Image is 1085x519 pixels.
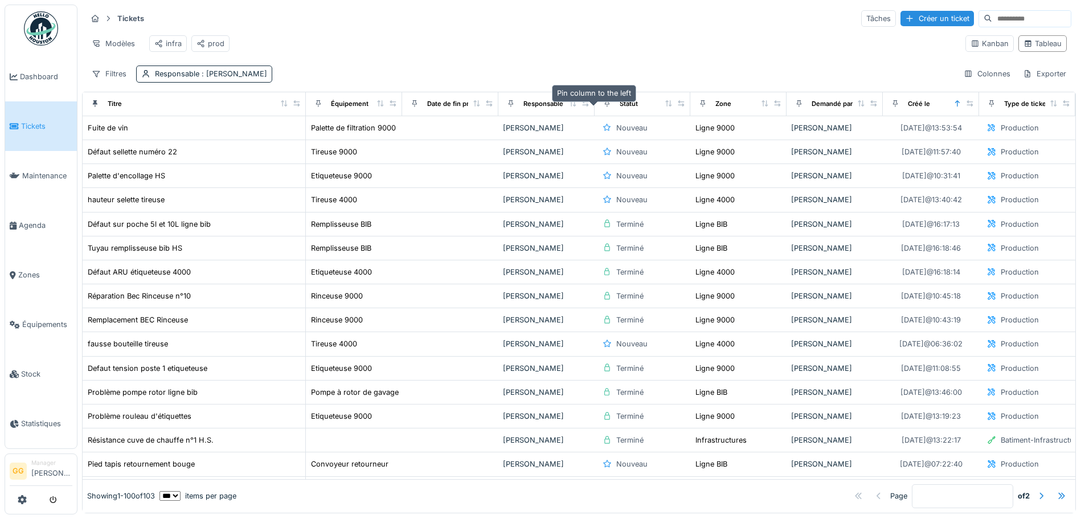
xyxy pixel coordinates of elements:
[695,387,727,398] div: Ligne BIB
[791,267,878,277] div: [PERSON_NAME]
[311,170,372,181] div: Etiqueteuse 9000
[901,291,961,301] div: [DATE] @ 10:45:18
[5,349,77,399] a: Stock
[715,99,731,109] div: Zone
[1023,38,1062,49] div: Tableau
[1001,459,1039,469] div: Production
[791,459,878,469] div: [PERSON_NAME]
[503,387,590,398] div: [PERSON_NAME]
[503,219,590,230] div: [PERSON_NAME]
[695,435,747,446] div: Infrastructures
[5,399,77,448] a: Statistiques
[88,411,191,422] div: Problème rouleau d'étiquettes
[88,243,182,254] div: Tuyau remplisseuse bib HS
[88,291,191,301] div: Réparation Bec Rinceuse n°10
[900,11,974,26] div: Créer un ticket
[901,243,961,254] div: [DATE] @ 16:18:46
[616,267,644,277] div: Terminé
[5,101,77,151] a: Tickets
[311,411,372,422] div: Etiqueteuse 9000
[616,219,644,230] div: Terminé
[1018,491,1030,501] strong: of 2
[791,243,878,254] div: [PERSON_NAME]
[616,170,648,181] div: Nouveau
[791,122,878,133] div: [PERSON_NAME]
[908,99,930,109] div: Créé le
[902,435,961,446] div: [DATE] @ 13:22:17
[10,459,72,486] a: GG Manager[PERSON_NAME]
[616,194,648,205] div: Nouveau
[695,194,735,205] div: Ligne 4000
[88,459,195,469] div: Pied tapis retournement bouge
[902,170,960,181] div: [DATE] @ 10:31:41
[503,194,590,205] div: [PERSON_NAME]
[503,291,590,301] div: [PERSON_NAME]
[199,70,267,78] span: : [PERSON_NAME]
[1001,338,1039,349] div: Production
[695,243,727,254] div: Ligne BIB
[1018,66,1071,82] div: Exporter
[5,151,77,201] a: Maintenance
[88,267,191,277] div: Défaut ARU étiqueteuse 4000
[31,459,72,483] li: [PERSON_NAME]
[899,338,963,349] div: [DATE] @ 06:36:02
[616,338,648,349] div: Nouveau
[19,220,72,231] span: Agenda
[1001,146,1039,157] div: Production
[616,387,644,398] div: Terminé
[791,194,878,205] div: [PERSON_NAME]
[311,314,363,325] div: Rinceuse 9000
[695,146,735,157] div: Ligne 9000
[159,491,236,501] div: items per page
[523,99,563,109] div: Responsable
[311,146,357,157] div: Tireuse 9000
[21,369,72,379] span: Stock
[791,435,878,446] div: [PERSON_NAME]
[22,319,72,330] span: Équipements
[88,338,168,349] div: fausse bouteille tireuse
[616,291,644,301] div: Terminé
[1001,122,1039,133] div: Production
[503,338,590,349] div: [PERSON_NAME]
[791,291,878,301] div: [PERSON_NAME]
[503,314,590,325] div: [PERSON_NAME]
[791,146,878,157] div: [PERSON_NAME]
[791,170,878,181] div: [PERSON_NAME]
[616,411,644,422] div: Terminé
[791,314,878,325] div: [PERSON_NAME]
[24,11,58,46] img: Badge_color-CXgf-gQk.svg
[791,219,878,230] div: [PERSON_NAME]
[616,146,648,157] div: Nouveau
[88,387,198,398] div: Problème pompe rotor ligne bib
[900,387,962,398] div: [DATE] @ 13:46:00
[959,66,1016,82] div: Colonnes
[1001,219,1039,230] div: Production
[791,387,878,398] div: [PERSON_NAME]
[108,99,122,109] div: Titre
[1001,170,1039,181] div: Production
[311,267,372,277] div: Etiqueteuse 4000
[1001,194,1039,205] div: Production
[88,363,207,374] div: Defaut tension poste 1 etiqueteuse
[695,219,727,230] div: Ligne BIB
[1001,411,1039,422] div: Production
[311,194,357,205] div: Tireuse 4000
[971,38,1009,49] div: Kanban
[620,99,638,109] div: Statut
[311,219,371,230] div: Remplisseuse BIB
[88,219,211,230] div: Défaut sur poche 5l et 10L ligne bib
[695,363,735,374] div: Ligne 9000
[503,363,590,374] div: [PERSON_NAME]
[902,267,960,277] div: [DATE] @ 16:18:14
[902,146,961,157] div: [DATE] @ 11:57:40
[87,35,140,52] div: Modèles
[311,243,371,254] div: Remplisseuse BIB
[311,122,396,133] div: Palette de filtration 9000
[154,38,182,49] div: infra
[695,291,735,301] div: Ligne 9000
[616,314,644,325] div: Terminé
[21,418,72,429] span: Statistiques
[695,267,735,277] div: Ligne 4000
[1001,291,1039,301] div: Production
[902,219,960,230] div: [DATE] @ 16:17:13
